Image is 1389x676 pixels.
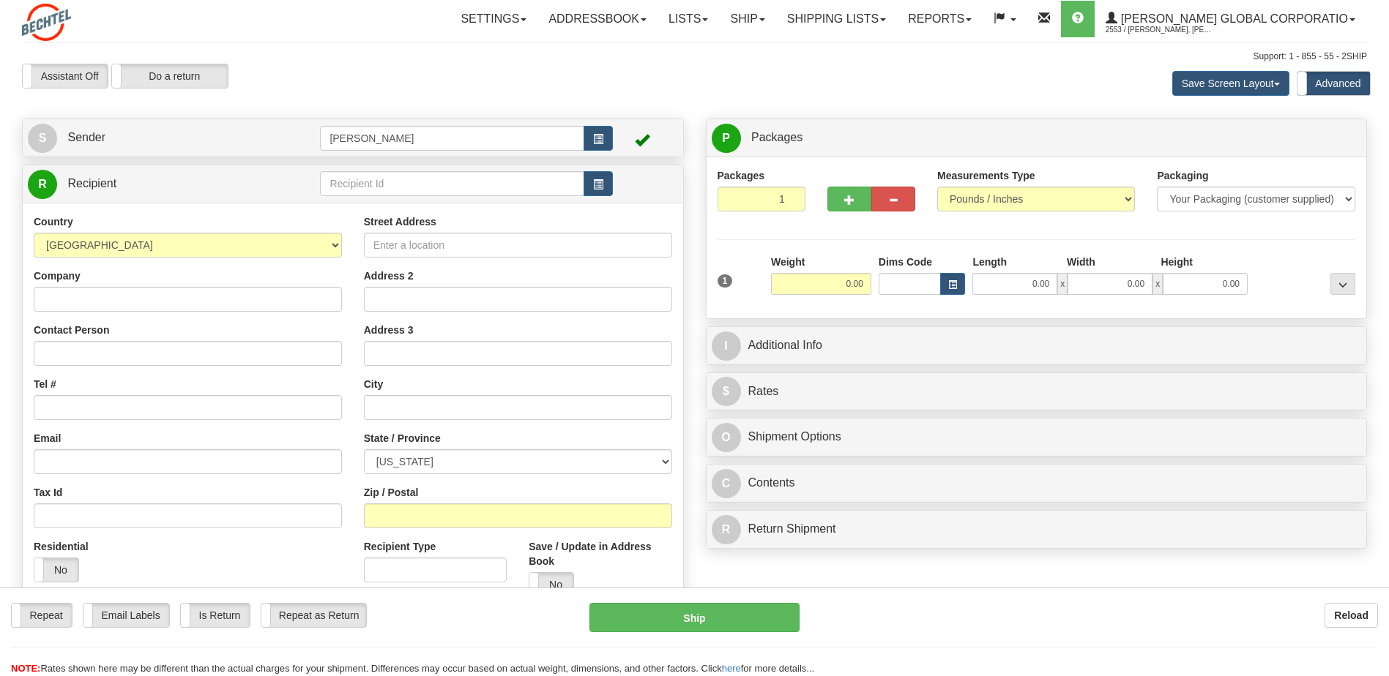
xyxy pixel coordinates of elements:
[320,171,584,196] input: Recipient Id
[34,214,73,229] label: Country
[28,124,57,153] span: S
[22,4,71,41] img: logo2553.jpg
[364,485,419,500] label: Zip / Postal
[112,64,228,88] label: Do a return
[364,323,414,337] label: Address 3
[712,515,741,544] span: R
[364,233,672,258] input: Enter a location
[1157,168,1208,183] label: Packaging
[972,255,1007,269] label: Length
[11,663,40,674] span: NOTE:
[67,177,116,189] span: Recipient
[589,603,799,632] button: Ship
[364,431,441,446] label: State / Province
[34,377,56,391] label: Tel #
[1172,71,1289,96] button: Save Screen Layout
[751,131,803,143] span: Packages
[83,604,169,627] label: Email Labels
[712,423,741,452] span: O
[529,573,573,596] label: No
[776,1,897,37] a: Shipping lists
[897,1,983,37] a: Reports
[34,268,81,283] label: Company
[364,268,414,283] label: Address 2
[28,170,57,199] span: R
[34,323,109,337] label: Contact Person
[718,274,733,288] span: 1
[718,168,765,183] label: Packages
[712,331,741,361] span: I
[28,169,288,199] a: R Recipient
[712,514,1362,544] a: RReturn Shipment
[712,331,1362,361] a: IAdditional Info
[712,377,1362,407] a: $Rates
[1057,273,1068,295] span: x
[879,255,932,269] label: Dims Code
[1325,603,1378,628] button: Reload
[364,214,436,229] label: Street Address
[1334,609,1368,621] b: Reload
[1106,23,1215,37] span: 2553 / [PERSON_NAME], [PERSON_NAME]
[450,1,537,37] a: Settings
[1067,255,1095,269] label: Width
[34,539,89,554] label: Residential
[1161,255,1193,269] label: Height
[1152,273,1163,295] span: x
[1117,12,1348,25] span: [PERSON_NAME] Global Corporatio
[722,663,741,674] a: here
[34,558,78,582] label: No
[712,422,1362,452] a: OShipment Options
[34,485,62,500] label: Tax Id
[529,539,671,568] label: Save / Update in Address Book
[712,469,741,498] span: C
[28,123,320,153] a: S Sender
[320,126,584,151] input: Sender Id
[658,1,719,37] a: Lists
[261,604,366,627] label: Repeat as Return
[181,604,250,627] label: Is Return
[67,131,105,143] span: Sender
[22,50,1367,63] div: Support: 1 - 855 - 55 - 2SHIP
[712,123,1362,153] a: P Packages
[12,604,72,627] label: Repeat
[537,1,658,37] a: Addressbook
[937,168,1035,183] label: Measurements Type
[1297,72,1370,95] label: Advanced
[34,431,61,446] label: Email
[712,468,1362,498] a: CContents
[364,377,383,391] label: City
[1095,1,1366,37] a: [PERSON_NAME] Global Corporatio 2553 / [PERSON_NAME], [PERSON_NAME]
[712,377,741,406] span: $
[1330,273,1355,295] div: ...
[771,255,805,269] label: Weight
[364,539,436,554] label: Recipient Type
[23,64,108,88] label: Assistant Off
[712,124,741,153] span: P
[719,1,775,37] a: Ship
